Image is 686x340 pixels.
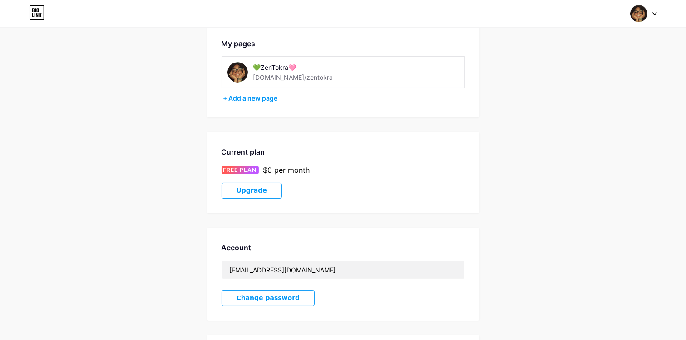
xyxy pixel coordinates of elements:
span: Upgrade [237,187,267,194]
img: zentokra [630,5,647,22]
div: 💚ZenTokra🩷 [253,63,376,72]
button: Upgrade [222,183,282,199]
div: Account [222,242,465,253]
div: [DOMAIN_NAME]/zentokra [253,73,333,82]
div: $0 per month [263,165,310,175]
span: FREE PLAN [223,166,257,174]
div: My pages [222,38,465,49]
span: Change password [237,294,300,302]
div: Current plan [222,146,465,157]
div: + Add a new page [223,94,465,103]
button: Change password [222,290,315,306]
img: zentokra [227,62,248,83]
input: Email [222,261,464,279]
